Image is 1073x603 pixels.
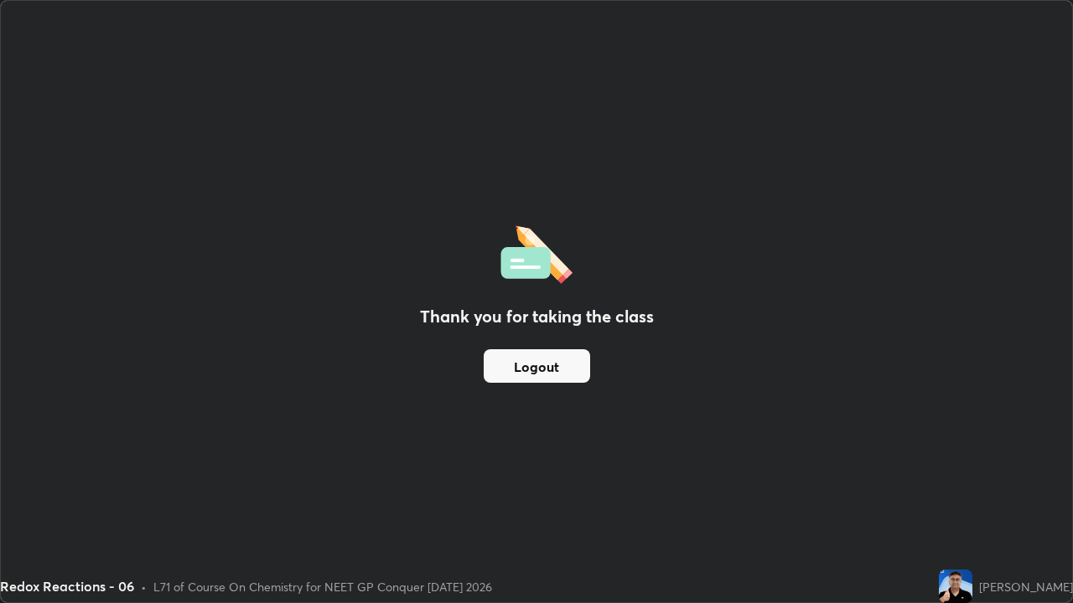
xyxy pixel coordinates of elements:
[939,569,972,603] img: 70078ab83c4441578058b208f417289e.jpg
[420,304,654,329] h2: Thank you for taking the class
[141,578,147,595] div: •
[500,220,573,284] img: offlineFeedback.1438e8b3.svg
[979,578,1073,595] div: [PERSON_NAME]
[153,578,492,595] div: L71 of Course On Chemistry for NEET GP Conquer [DATE] 2026
[484,349,590,383] button: Logout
